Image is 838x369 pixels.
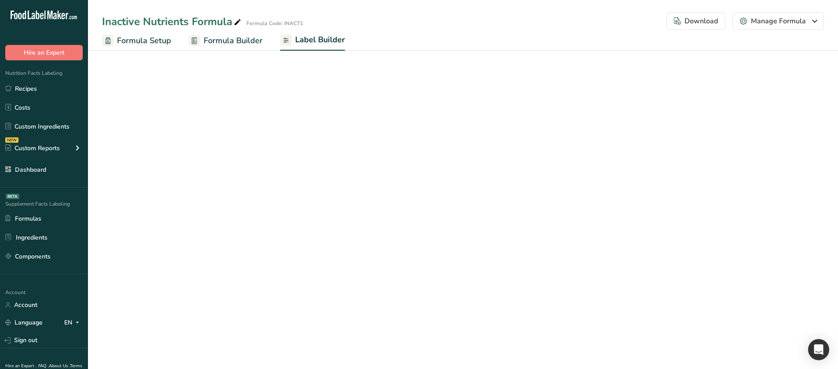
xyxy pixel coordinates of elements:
div: Formula Code: INACT1 [246,19,303,27]
div: Inactive Nutrients Formula [102,14,243,30]
span: Label Builder [295,34,345,46]
button: Manage Formula [732,12,824,30]
a: Hire an Expert . [5,363,37,369]
div: EN [64,317,83,328]
button: Download [666,12,725,30]
div: Custom Reports [5,144,60,153]
div: Manage Formula [740,16,816,26]
div: Open Intercom Messenger [808,339,829,360]
span: Formula Builder [204,35,263,47]
a: Formula Builder [189,31,263,51]
div: Download [674,16,718,26]
a: Language [5,315,43,330]
span: Formula Setup [117,35,171,47]
button: Hire an Expert [5,45,83,60]
a: Label Builder [280,30,345,51]
a: About Us . [49,363,70,369]
div: BETA [6,194,19,199]
div: NEW [5,137,18,143]
a: FAQ . [38,363,49,369]
a: Formula Setup [102,31,171,51]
